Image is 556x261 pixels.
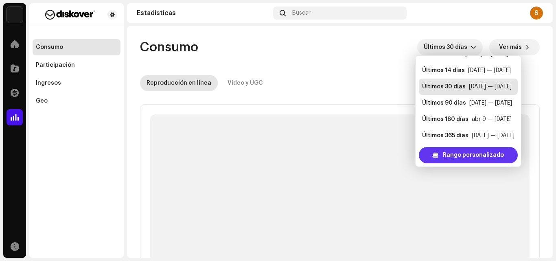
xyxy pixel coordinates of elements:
div: Últimos 180 días [422,115,468,123]
re-m-nav-item: Ingresos [33,75,120,91]
img: f29a3560-dd48-4e38-b32b-c7dc0a486f0f [36,10,104,20]
div: S [530,7,543,20]
div: Últimos 365 días [422,132,468,140]
re-m-nav-item: Geo [33,93,120,109]
div: abr 9 — [DATE] [472,115,512,123]
re-m-nav-item: Participación [33,57,120,73]
div: Estadísticas [137,10,270,16]
span: Consumo [140,39,198,55]
ul: Option List [416,43,521,147]
span: Ver más [499,39,522,55]
li: Últimos 14 días [419,62,518,79]
span: Rango personalizado [443,147,504,163]
div: Video y UGC [228,75,263,91]
div: Últimos 90 días [422,99,466,107]
div: [DATE] — [DATE] [468,66,511,75]
div: dropdown trigger [471,39,476,55]
div: [DATE] — [DATE] [469,99,512,107]
div: Participación [36,62,75,68]
div: [DATE] — [DATE] [472,132,514,140]
button: Ver más [489,39,540,55]
li: Últimos 30 días [419,79,518,95]
div: [DATE] — [DATE] [469,83,512,91]
div: Reproducción en línea [147,75,211,91]
div: Consumo [36,44,63,50]
re-m-nav-item: Consumo [33,39,120,55]
img: 297a105e-aa6c-4183-9ff4-27133c00f2e2 [7,7,23,23]
div: Últimos 30 días [422,83,466,91]
li: Últimos 365 días [419,127,518,144]
div: Últimos 14 días [422,66,465,75]
li: Últimos 90 días [419,95,518,111]
span: Buscar [292,10,311,16]
div: Ingresos [36,80,61,86]
span: Últimos 30 días [424,39,471,55]
div: Geo [36,98,48,104]
li: Últimos 180 días [419,111,518,127]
